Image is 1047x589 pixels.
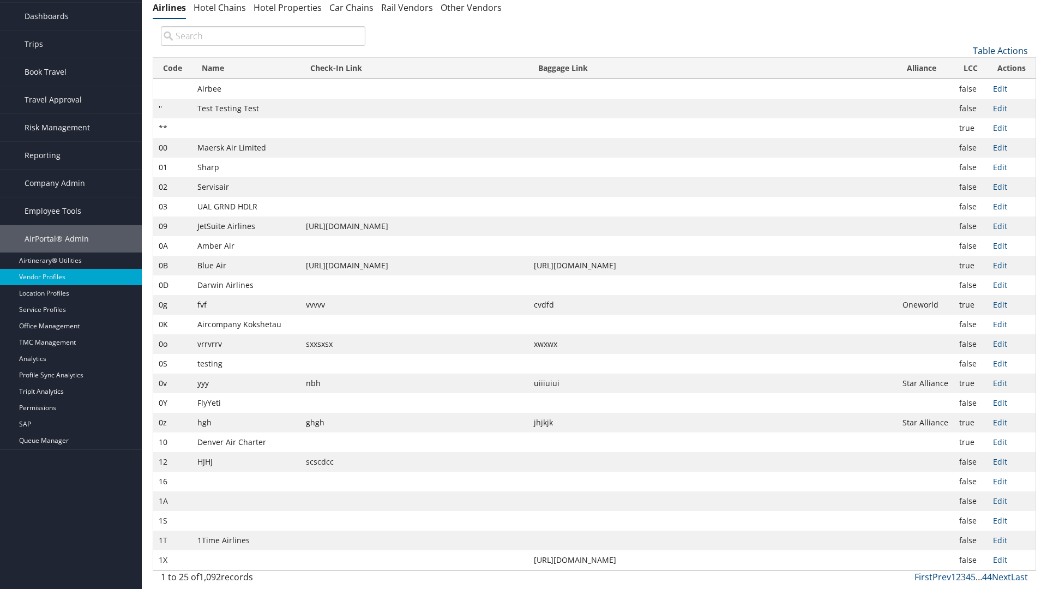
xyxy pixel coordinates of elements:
a: Edit [993,378,1007,388]
a: Other Vendors [441,2,502,14]
td: [URL][DOMAIN_NAME] [528,550,897,570]
td: Test Testing Test [192,99,300,118]
td: Darwin Airlines [192,275,300,295]
a: Edit [993,319,1007,329]
a: 4 [966,571,971,583]
td: false [954,491,988,511]
span: Company Admin [25,170,85,197]
td: false [954,275,988,295]
td: false [954,177,988,197]
td: yyy [192,374,300,393]
a: Last [1011,571,1028,583]
a: Edit [993,123,1007,133]
td: vrrvrrv [192,334,300,354]
a: Next [992,571,1011,583]
a: Edit [993,456,1007,467]
span: Reporting [25,142,61,169]
td: [URL][DOMAIN_NAME] [528,256,897,275]
th: Alliance: activate to sort column ascending [897,58,954,79]
td: jhjkjk [528,413,897,432]
td: true [954,413,988,432]
th: Name: activate to sort column ascending [192,58,300,79]
a: Edit [993,358,1007,369]
a: Prev [932,571,951,583]
td: '' [153,99,192,118]
span: Travel Approval [25,86,82,113]
a: Edit [993,339,1007,349]
td: xwxwx [528,334,897,354]
a: 1 [951,571,956,583]
td: Amber Air [192,236,300,256]
td: [URL][DOMAIN_NAME] [300,217,528,236]
td: false [954,334,988,354]
td: JetSuite Airlines [192,217,300,236]
td: false [954,158,988,177]
td: Sharp [192,158,300,177]
td: UAL GRND HDLR [192,197,300,217]
td: 00 [153,138,192,158]
a: Edit [993,201,1007,212]
a: 5 [971,571,976,583]
td: 1S [153,511,192,531]
td: Servisair [192,177,300,197]
a: Edit [993,142,1007,153]
span: Trips [25,31,43,58]
td: false [954,452,988,472]
td: testing [192,354,300,374]
td: HJHJ [192,452,300,472]
td: false [954,99,988,118]
span: Risk Management [25,114,90,141]
td: false [954,531,988,550]
td: FlyYeti [192,393,300,413]
a: Table Actions [973,45,1028,57]
td: Airbee [192,79,300,99]
td: uiiiuiui [528,374,897,393]
a: Edit [993,182,1007,192]
td: 1X [153,550,192,570]
a: Edit [993,162,1007,172]
td: 0K [153,315,192,334]
td: [URL][DOMAIN_NAME] [300,256,528,275]
a: Edit [993,103,1007,113]
td: 03 [153,197,192,217]
span: Employee Tools [25,197,81,225]
td: Aircompany Kokshetau [192,315,300,334]
th: Check-In Link: activate to sort column ascending [300,58,528,79]
a: First [914,571,932,583]
td: 0g [153,295,192,315]
td: false [954,550,988,570]
input: Search [161,26,365,46]
a: Edit [993,417,1007,428]
td: true [954,374,988,393]
span: 1,092 [199,571,221,583]
a: Edit [993,496,1007,506]
td: false [954,354,988,374]
a: Edit [993,241,1007,251]
td: 0A [153,236,192,256]
td: fvf [192,295,300,315]
td: hgh [192,413,300,432]
td: Star Alliance [897,413,954,432]
td: 09 [153,217,192,236]
div: 1 to 25 of records [161,570,365,589]
td: sxxsxsx [300,334,528,354]
td: 0z [153,413,192,432]
th: LCC: activate to sort column ascending [954,58,988,79]
td: false [954,472,988,491]
td: Denver Air Charter [192,432,300,452]
td: 1Time Airlines [192,531,300,550]
td: 0Y [153,393,192,413]
td: 0D [153,275,192,295]
span: … [976,571,982,583]
td: false [954,217,988,236]
span: AirPortal® Admin [25,225,89,253]
td: 12 [153,452,192,472]
td: 1T [153,531,192,550]
th: Actions [988,58,1036,79]
a: Car Chains [329,2,374,14]
th: Code: activate to sort column descending [153,58,192,79]
span: Book Travel [25,58,67,86]
td: 02 [153,177,192,197]
a: Edit [993,437,1007,447]
a: Edit [993,260,1007,271]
